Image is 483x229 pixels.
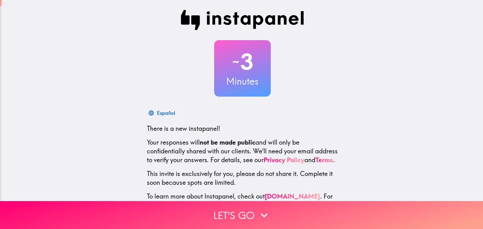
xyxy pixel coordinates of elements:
[147,138,338,164] p: Your responses will and will only be confidentially shared with our clients. We'll need your emai...
[181,10,304,30] img: Instapanel
[264,156,304,164] a: Privacy Policy
[157,109,175,117] div: Español
[214,75,271,88] h3: Minutes
[147,169,338,187] p: This invite is exclusively for you, please do not share it. Complete it soon because spots are li...
[231,52,240,71] span: ~
[147,125,220,132] span: There is a new instapanel!
[315,156,333,164] a: Terms
[200,138,255,146] b: not be made public
[147,192,338,218] p: To learn more about Instapanel, check out . For questions or help, email us at .
[265,192,320,200] a: [DOMAIN_NAME]
[147,107,178,119] button: Español
[214,49,271,75] h2: 3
